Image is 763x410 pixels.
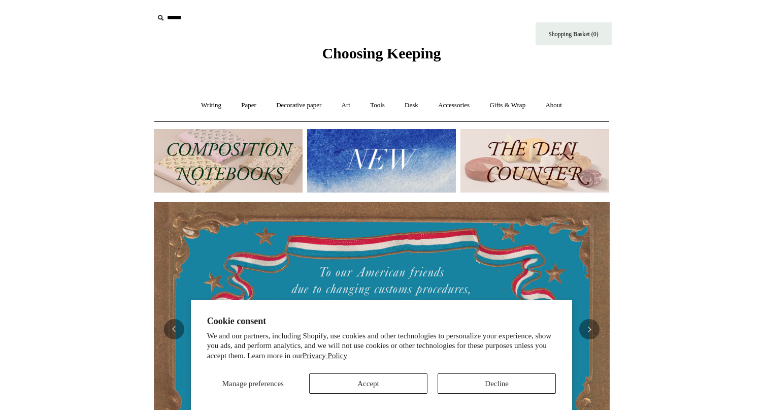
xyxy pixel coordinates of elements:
a: Accessories [429,92,479,119]
img: New.jpg__PID:f73bdf93-380a-4a35-bcfe-7823039498e1 [307,129,456,193]
a: Paper [232,92,266,119]
a: Choosing Keeping [322,53,441,60]
button: Accept [309,373,427,394]
span: Choosing Keeping [322,45,441,61]
button: Manage preferences [207,373,299,394]
img: The Deli Counter [460,129,609,193]
a: Decorative paper [267,92,330,119]
a: Writing [192,92,230,119]
p: We and our partners, including Shopify, use cookies and other technologies to personalize your ex... [207,331,556,361]
button: Next [579,319,600,339]
a: Art [333,92,359,119]
a: Tools [361,92,394,119]
button: Decline [438,373,556,394]
a: Privacy Policy [303,352,347,360]
h2: Cookie consent [207,316,556,327]
a: About [536,92,571,119]
span: Manage preferences [222,380,284,388]
a: Shopping Basket (0) [536,22,612,45]
a: Gifts & Wrap [480,92,535,119]
a: Desk [395,92,427,119]
button: Previous [164,319,184,339]
img: 202302 Composition ledgers.jpg__PID:69722ee6-fa44-49dd-a067-31375e5d54ec [154,129,303,193]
